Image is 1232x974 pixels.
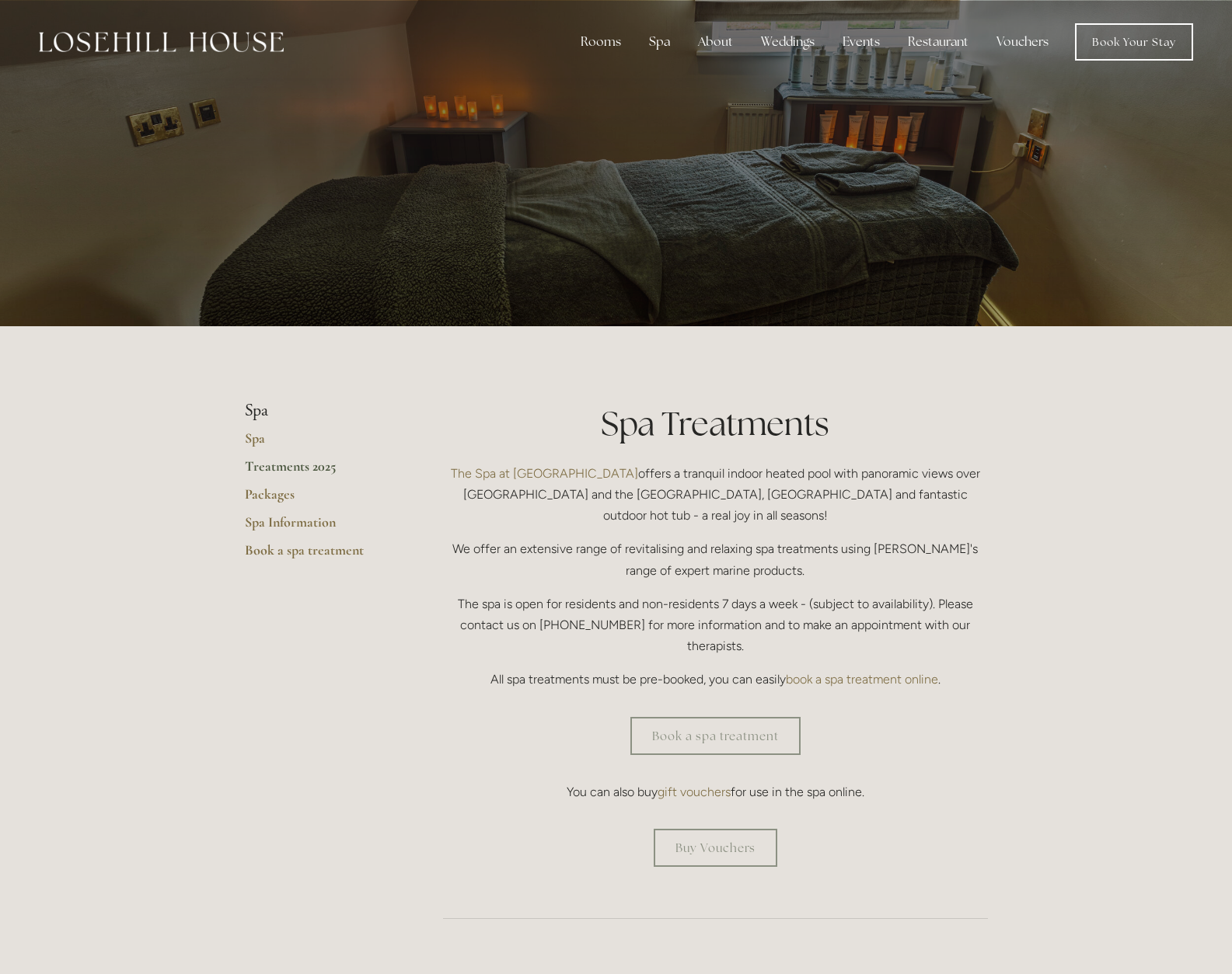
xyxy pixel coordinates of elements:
h1: Spa Treatments [443,401,988,447]
div: Events [830,26,892,57]
a: Treatments 2025 [245,457,393,485]
a: Spa Information [245,513,393,541]
p: You can also buy for use in the spa online. [443,781,988,802]
div: About [686,26,745,57]
div: Rooms [568,26,633,57]
a: Packages [245,485,393,513]
p: The spa is open for residents and non-residents 7 days a week - (subject to availability). Please... [443,593,988,657]
a: Buy Vouchers [654,829,777,867]
a: Book a spa treatment [245,541,393,569]
div: Weddings [749,26,827,57]
p: offers a tranquil indoor heated pool with panoramic views over [GEOGRAPHIC_DATA] and the [GEOGRAP... [443,463,988,527]
a: Book a spa treatment [630,717,801,755]
p: All spa treatments must be pre-booked, you can easily . [443,669,988,690]
img: Losehill House [39,32,284,52]
div: Spa [637,26,682,57]
div: Restaurant [895,26,981,57]
a: book a spa treatment online [786,672,938,687]
a: gift vouchers [658,784,731,799]
li: Spa [245,401,393,421]
a: Spa [245,430,393,457]
a: Vouchers [984,26,1061,57]
p: We offer an extensive range of revitalising and relaxing spa treatments using [PERSON_NAME]'s ran... [443,538,988,580]
a: The Spa at [GEOGRAPHIC_DATA] [451,466,638,481]
a: Book Your Stay [1075,23,1193,61]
